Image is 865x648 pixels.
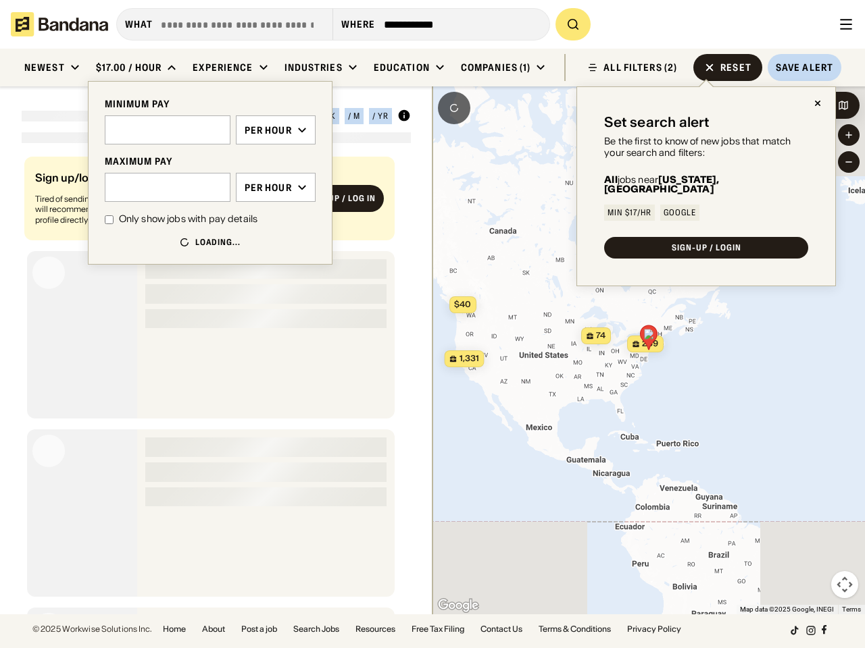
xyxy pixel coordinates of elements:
[461,61,531,74] div: Companies (1)
[412,625,464,633] a: Free Tax Filing
[125,18,153,30] div: what
[608,209,651,217] div: Min $17/hr
[664,209,696,217] div: Google
[348,112,360,120] div: / m
[372,112,389,120] div: / yr
[119,213,257,226] div: Only show jobs with pay details
[11,12,108,36] img: Bandana logotype
[627,625,681,633] a: Privacy Policy
[596,330,605,342] span: 74
[96,61,162,74] div: $17.00 / hour
[245,124,292,136] div: Per hour
[436,597,480,614] a: Open this area in Google Maps (opens a new window)
[604,173,617,186] b: All
[480,625,522,633] a: Contact Us
[245,182,292,194] div: Per hour
[307,193,376,204] div: Sign up / Log in
[202,625,225,633] a: About
[740,605,834,613] span: Map data ©2025 Google, INEGI
[604,136,808,159] div: Be the first to know of new jobs that match your search and filters:
[35,194,288,225] div: Tired of sending out endless job applications? Bandana Match Team will recommend jobs tailored to...
[24,61,65,74] div: Newest
[193,61,253,74] div: Experience
[831,571,858,598] button: Map camera controls
[842,605,861,613] a: Terms (opens in new tab)
[105,155,316,167] div: MAXIMUM PAY
[672,244,741,252] div: SIGN-UP / LOGIN
[105,98,316,110] div: MINIMUM PAY
[241,625,277,633] a: Post a job
[604,173,719,195] b: [US_STATE], [GEOGRAPHIC_DATA]
[539,625,611,633] a: Terms & Conditions
[341,18,376,30] div: Where
[460,353,479,364] span: 1,331
[436,597,480,614] img: Google
[22,151,411,614] div: grid
[32,625,152,633] div: © 2025 Workwise Solutions Inc.
[355,625,395,633] a: Resources
[35,172,288,194] div: Sign up/log in to get job matches
[604,114,710,130] div: Set search alert
[776,61,833,74] div: Save Alert
[285,61,343,74] div: Industries
[163,625,186,633] a: Home
[105,215,114,224] input: Only show jobs with pay details
[604,175,808,194] div: jobs near
[374,61,430,74] div: Education
[603,63,677,72] div: ALL FILTERS (2)
[720,63,751,72] div: Reset
[293,625,339,633] a: Search Jobs
[454,299,471,309] span: $40
[195,237,241,248] div: Loading...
